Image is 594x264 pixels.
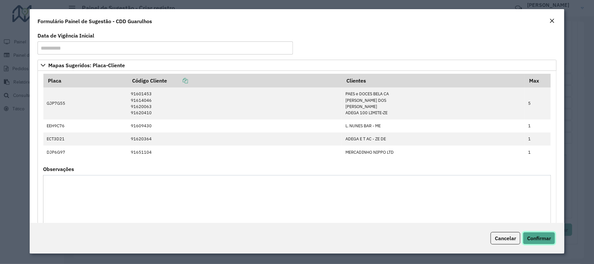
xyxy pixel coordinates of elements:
[342,132,525,146] td: ADEGA E T AC - ZE DE
[342,119,525,132] td: L. NUNES BAR - ME
[38,17,152,25] h4: Formulário Painel de Sugestão - CDD Guarulhos
[527,235,551,241] span: Confirmar
[525,146,551,159] td: 1
[491,232,520,244] button: Cancelar
[48,63,125,68] span: Mapas Sugeridos: Placa-Cliente
[43,87,128,119] td: GJP7G55
[43,146,128,159] td: DJP6G97
[43,74,128,87] th: Placa
[525,119,551,132] td: 1
[525,87,551,119] td: 5
[128,87,342,119] td: 91601453 91614046 91620063 91620410
[523,232,555,244] button: Confirmar
[128,146,342,159] td: 91651104
[549,18,555,23] em: Fechar
[38,71,556,239] div: Mapas Sugeridos: Placa-Cliente
[43,119,128,132] td: EEH9C76
[128,132,342,146] td: 91620364
[342,87,525,119] td: PAES e DOCES BELA CA [PERSON_NAME] DOS [PERSON_NAME] ADEGA 100 LIMITE-ZE
[43,132,128,146] td: ECT3D21
[547,17,556,25] button: Close
[128,74,342,87] th: Código Cliente
[525,74,551,87] th: Max
[495,235,516,241] span: Cancelar
[167,77,188,84] a: Copiar
[43,165,74,173] label: Observações
[38,32,94,39] label: Data de Vigência Inicial
[525,132,551,146] td: 1
[342,74,525,87] th: Clientes
[342,146,525,159] td: MERCADINHO NIPPO LTD
[38,60,556,71] a: Mapas Sugeridos: Placa-Cliente
[128,119,342,132] td: 91609430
